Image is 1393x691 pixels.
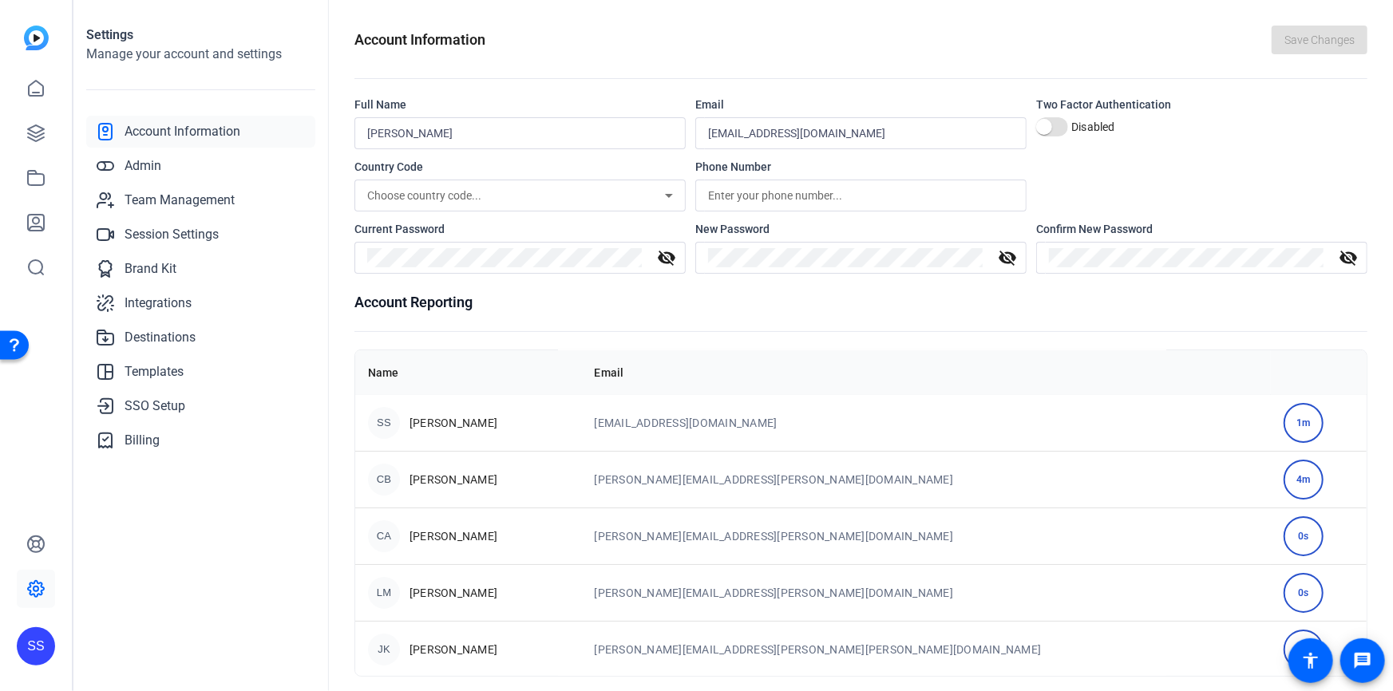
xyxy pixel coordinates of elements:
div: Two Factor Authentication [1036,97,1367,113]
input: Enter your name... [367,124,673,143]
a: Session Settings [86,219,315,251]
td: [PERSON_NAME][EMAIL_ADDRESS][PERSON_NAME][DOMAIN_NAME] [582,507,1272,564]
h1: Account Information [354,29,485,51]
div: Current Password [354,221,686,237]
div: 0s [1284,573,1324,613]
span: [PERSON_NAME] [410,472,497,488]
span: Choose country code... [367,189,481,202]
td: [PERSON_NAME][EMAIL_ADDRESS][PERSON_NAME][DOMAIN_NAME] [582,564,1272,621]
img: blue-gradient.svg [24,26,49,50]
span: Team Management [125,191,235,210]
td: [PERSON_NAME][EMAIL_ADDRESS][PERSON_NAME][DOMAIN_NAME] [582,451,1272,507]
label: Disabled [1068,119,1115,135]
th: Email [582,350,1272,395]
div: 4m [1284,460,1324,499]
span: Integrations [125,294,192,313]
span: Brand Kit [125,259,176,278]
span: Account Information [125,122,240,141]
a: Integrations [86,287,315,319]
a: Billing [86,424,315,456]
span: Templates [125,362,184,381]
div: Phone Number [695,159,1027,175]
h2: Manage your account and settings [86,45,315,64]
div: SS [368,407,400,439]
div: JK [368,634,400,665]
input: Enter your phone number... [708,186,1014,205]
div: Confirm New Password [1036,221,1367,237]
mat-icon: message [1353,651,1372,670]
div: Full Name [354,97,686,113]
mat-icon: visibility_off [647,248,686,267]
a: SSO Setup [86,390,315,422]
td: [PERSON_NAME][EMAIL_ADDRESS][PERSON_NAME][PERSON_NAME][DOMAIN_NAME] [582,621,1272,677]
a: Templates [86,356,315,388]
h1: Account Reporting [354,291,1367,314]
div: New Password [695,221,1027,237]
a: Admin [86,150,315,182]
span: [PERSON_NAME] [410,642,497,657]
span: [PERSON_NAME] [410,585,497,601]
span: SSO Setup [125,397,185,416]
mat-icon: visibility_off [988,248,1027,267]
span: Admin [125,156,161,176]
span: Billing [125,431,160,450]
mat-icon: accessibility [1301,651,1320,670]
div: 1m [1284,403,1324,443]
th: Name [355,350,582,395]
div: CB [368,464,400,496]
div: Country Code [354,159,686,175]
div: 54s [1284,630,1324,669]
div: LM [368,577,400,609]
div: CA [368,520,400,552]
span: Session Settings [125,225,219,244]
span: Destinations [125,328,196,347]
span: [PERSON_NAME] [410,415,497,431]
h1: Settings [86,26,315,45]
span: [PERSON_NAME] [410,528,497,544]
a: Account Information [86,116,315,148]
div: Email [695,97,1027,113]
a: Destinations [86,322,315,353]
mat-icon: visibility_off [1329,248,1367,267]
a: Team Management [86,184,315,216]
td: [EMAIL_ADDRESS][DOMAIN_NAME] [582,394,1272,451]
a: Brand Kit [86,253,315,285]
div: SS [17,627,55,665]
div: 0s [1284,516,1324,556]
input: Enter your email... [708,124,1014,143]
